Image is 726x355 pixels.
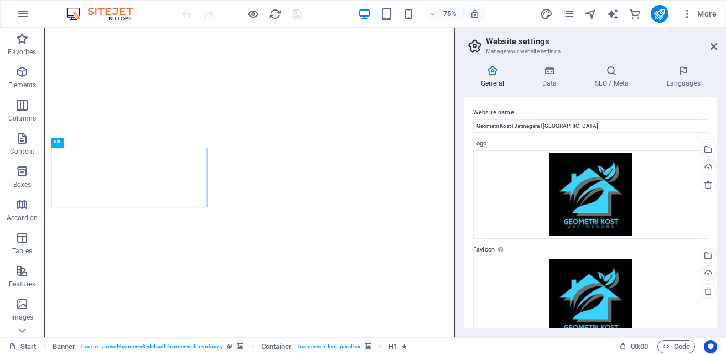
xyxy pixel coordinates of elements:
[606,8,619,20] i: AI Writer
[12,247,32,255] p: Tables
[227,343,232,349] i: This element is a customizable preset
[639,342,640,351] span: :
[473,137,708,150] label: Logo
[486,46,695,56] h3: Manage your website settings
[7,213,38,222] p: Accordion
[237,343,243,349] i: This element contains a background
[704,340,717,353] button: Usercentrics
[441,7,459,20] h6: 75%
[653,8,666,20] i: Publish
[619,340,649,353] h6: Session time
[8,81,37,90] p: Elements
[261,340,292,353] span: Click to select. Double-click to edit
[8,48,36,56] p: Favorites
[269,8,282,20] i: Reload page
[402,343,407,349] i: Element contains an animation
[677,5,721,23] button: More
[540,7,553,20] button: design
[11,313,34,322] p: Images
[584,7,598,20] button: navigator
[473,119,708,133] input: Name...
[629,8,641,20] i: Commerce
[562,8,575,20] i: Pages (Ctrl+Alt+S)
[486,36,717,46] h2: Website settings
[297,340,360,353] span: . banner-content .parallax
[9,340,37,353] a: Click to cancel selection. Double-click to open Pages
[365,343,371,349] i: This element contains a background
[631,340,648,353] span: 00 00
[470,9,480,19] i: On resize automatically adjust zoom level to fit chosen device.
[53,340,76,353] span: Click to select. Double-click to edit
[464,65,525,88] h4: General
[9,280,35,289] p: Features
[651,5,668,23] button: publish
[424,7,464,20] button: 75%
[525,65,578,88] h4: Data
[246,7,260,20] button: Click here to leave preview mode and continue editing
[13,180,32,189] p: Boxes
[662,340,690,353] span: Code
[473,106,708,119] label: Website name
[578,65,650,88] h4: SEO / Meta
[584,8,597,20] i: Navigator
[657,340,695,353] button: Code
[80,340,223,353] span: . banner .preset-banner-v3-default .border-color-primary
[606,7,620,20] button: text_generator
[8,114,36,123] p: Columns
[650,65,717,88] h4: Languages
[64,7,147,20] img: Editor Logo
[473,243,708,257] label: Favicon
[682,8,717,19] span: More
[473,257,708,345] div: WhatsAppImage2025-04-08at5.37.03PM-hFtNlz4mKPYzwU9saxbOfA-E3ElINfYAiiI5x7NxSMTkA.png
[629,7,642,20] button: commerce
[268,7,282,20] button: reload
[473,150,708,239] div: WhatsAppImage2025-04-08at5.37.03PM-hFtNlz4mKPYzwU9saxbOfA.jpeg
[10,147,34,156] p: Content
[53,340,407,353] nav: breadcrumb
[388,340,397,353] span: Click to select. Double-click to edit
[562,7,575,20] button: pages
